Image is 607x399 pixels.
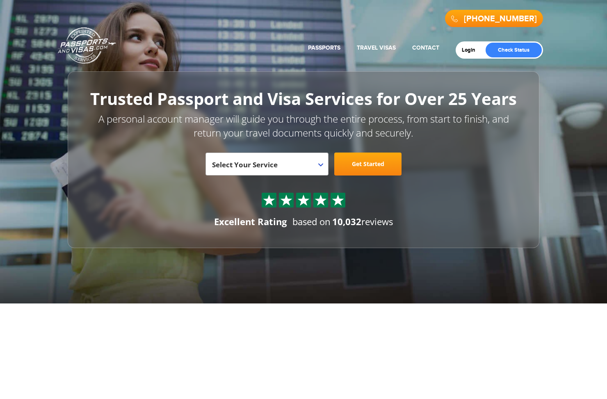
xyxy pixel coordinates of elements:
[334,153,402,176] a: Get Started
[212,156,320,179] span: Select Your Service
[315,194,327,206] img: Sprite St
[58,27,116,64] a: Passports & [DOMAIN_NAME]
[486,43,542,57] a: Check Status
[332,194,344,206] img: Sprite St
[280,194,292,206] img: Sprite St
[464,14,537,24] a: [PHONE_NUMBER]
[308,44,340,51] a: Passports
[332,215,393,228] span: reviews
[412,44,439,51] a: Contact
[332,215,361,228] strong: 10,032
[214,215,287,228] div: Excellent Rating
[462,47,481,53] a: Login
[86,112,521,140] p: A personal account manager will guide you through the entire process, from start to finish, and r...
[297,194,310,206] img: Sprite St
[292,215,331,228] span: based on
[357,44,396,51] a: Travel Visas
[205,153,329,176] span: Select Your Service
[212,160,278,169] span: Select Your Service
[86,90,521,108] h1: Trusted Passport and Visa Services for Over 25 Years
[263,194,275,206] img: Sprite St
